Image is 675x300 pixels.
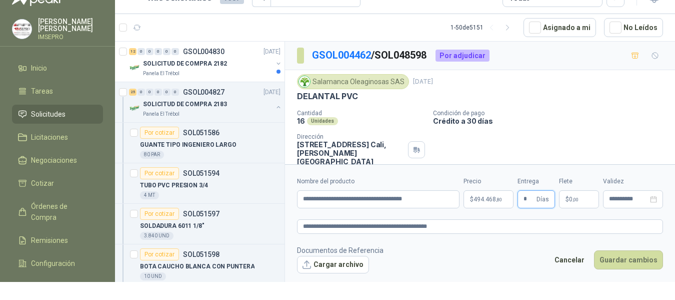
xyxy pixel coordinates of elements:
[171,89,179,96] div: 0
[559,177,599,186] label: Flete
[12,59,103,78] a: Inicio
[115,123,284,163] a: Por cotizarSOL051586GUANTE TIPO INGENIERO LARGO80 PAR
[31,63,47,74] span: Inicio
[569,196,578,202] span: 0
[31,109,65,120] span: Solicitudes
[140,208,179,220] div: Por cotizar
[143,70,179,78] p: Panela El Trébol
[433,117,671,125] p: Crédito a 30 días
[140,127,179,139] div: Por cotizar
[183,48,224,55] p: GSOL004830
[171,48,179,55] div: 0
[143,110,179,118] p: Panela El Trébol
[129,62,141,74] img: Company Logo
[143,100,227,109] p: SOLICITUD DE COMPRA 2183
[140,181,208,190] p: TUBO PVC PRESION 3/4
[154,89,162,96] div: 0
[473,196,502,202] span: 494.468
[31,86,53,97] span: Tareas
[146,89,153,96] div: 0
[12,105,103,124] a: Solicitudes
[307,117,338,125] div: Unidades
[413,77,433,87] p: [DATE]
[650,196,657,203] span: close-circle
[140,272,166,280] div: 10 UND
[31,201,93,223] span: Órdenes de Compra
[536,191,549,208] span: Días
[129,46,282,78] a: 12 0 0 0 0 0 GSOL004830[DATE] Company LogoSOLICITUD DE COMPRA 2182Panela El Trébol
[463,177,513,186] label: Precio
[129,86,282,118] a: 25 0 0 0 0 0 GSOL004827[DATE] Company LogoSOLICITUD DE COMPRA 2183Panela El Trébol
[140,191,159,199] div: 4 MT
[312,48,427,63] p: / SOL048598
[263,88,280,97] p: [DATE]
[115,204,284,244] a: Por cotizarSOL051597SOLDADURA 6011 1/8"3.840 UND
[129,89,136,96] div: 25
[31,178,54,189] span: Cotizar
[297,256,369,274] button: Cargar archivo
[572,197,578,202] span: ,00
[31,281,88,292] span: Manuales y ayuda
[297,133,404,140] p: Dirección
[115,244,284,285] a: Por cotizarSOL051598BOTA CAUCHO BLANCA CON PUNTERA10 UND
[31,155,77,166] span: Negociaciones
[603,177,663,186] label: Validez
[12,197,103,227] a: Órdenes de Compra
[463,190,513,208] p: $494.468,80
[129,48,136,55] div: 12
[140,167,179,179] div: Por cotizar
[517,177,555,186] label: Entrega
[263,47,280,57] p: [DATE]
[299,76,310,87] img: Company Logo
[140,151,164,159] div: 80 PAR
[312,49,371,61] a: GSOL004462
[183,251,219,258] p: SOL051598
[549,250,590,269] button: Cancelar
[12,151,103,170] a: Negociaciones
[183,210,219,217] p: SOL051597
[297,117,305,125] p: 16
[496,197,502,202] span: ,80
[435,50,489,62] div: Por adjudicar
[12,174,103,193] a: Cotizar
[12,277,103,296] a: Manuales y ayuda
[140,262,254,271] p: BOTA CAUCHO BLANCA CON PUNTERA
[565,196,569,202] span: $
[183,89,224,96] p: GSOL004827
[129,102,141,114] img: Company Logo
[137,89,145,96] div: 0
[140,221,204,231] p: SOLDADURA 6011 1/8"
[297,91,358,102] p: DELANTAL PVC
[450,20,515,36] div: 1 - 50 de 5151
[297,245,383,256] p: Documentos de Referencia
[137,48,145,55] div: 0
[163,48,170,55] div: 0
[183,170,219,177] p: SOL051594
[146,48,153,55] div: 0
[297,177,459,186] label: Nombre del producto
[140,232,173,240] div: 3.840 UND
[38,18,103,32] p: [PERSON_NAME] [PERSON_NAME]
[31,235,68,246] span: Remisiones
[115,163,284,204] a: Por cotizarSOL051594TUBO PVC PRESION 3/44 MT
[140,248,179,260] div: Por cotizar
[12,20,31,39] img: Company Logo
[12,254,103,273] a: Configuración
[433,110,671,117] p: Condición de pago
[163,89,170,96] div: 0
[31,258,75,269] span: Configuración
[38,34,103,40] p: IMSEPRO
[297,140,404,166] p: [STREET_ADDRESS] Cali , [PERSON_NAME][GEOGRAPHIC_DATA]
[140,140,236,150] p: GUANTE TIPO INGENIERO LARGO
[31,132,68,143] span: Licitaciones
[154,48,162,55] div: 0
[523,18,596,37] button: Asignado a mi
[604,18,663,37] button: No Leídos
[559,190,599,208] p: $ 0,00
[12,82,103,101] a: Tareas
[12,231,103,250] a: Remisiones
[143,59,227,69] p: SOLICITUD DE COMPRA 2182
[594,250,663,269] button: Guardar cambios
[297,110,425,117] p: Cantidad
[12,128,103,147] a: Licitaciones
